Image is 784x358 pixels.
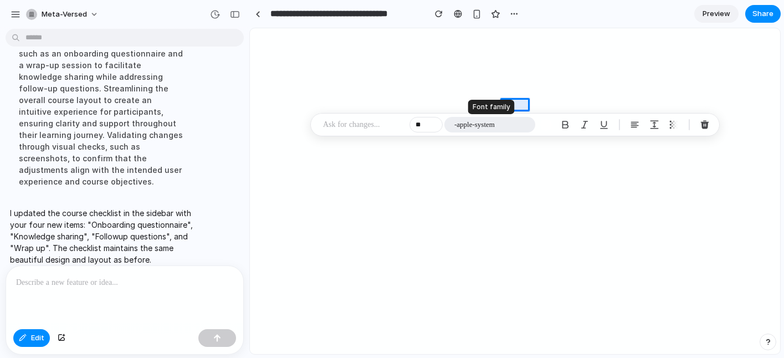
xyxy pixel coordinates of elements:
button: -apple-system [444,117,535,132]
span: meta-versed [42,9,87,20]
span: Share [752,8,773,19]
button: meta-versed [22,6,104,23]
button: Share [745,5,781,23]
span: Edit [31,333,44,344]
div: Font family [468,100,515,114]
button: Edit [13,329,50,347]
p: I updated the course checklist in the sidebar with your four new items: "Onboarding questionnaire... [10,207,195,265]
span: Preview [703,8,730,19]
span: -apple-system [454,119,495,130]
a: Preview [694,5,739,23]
